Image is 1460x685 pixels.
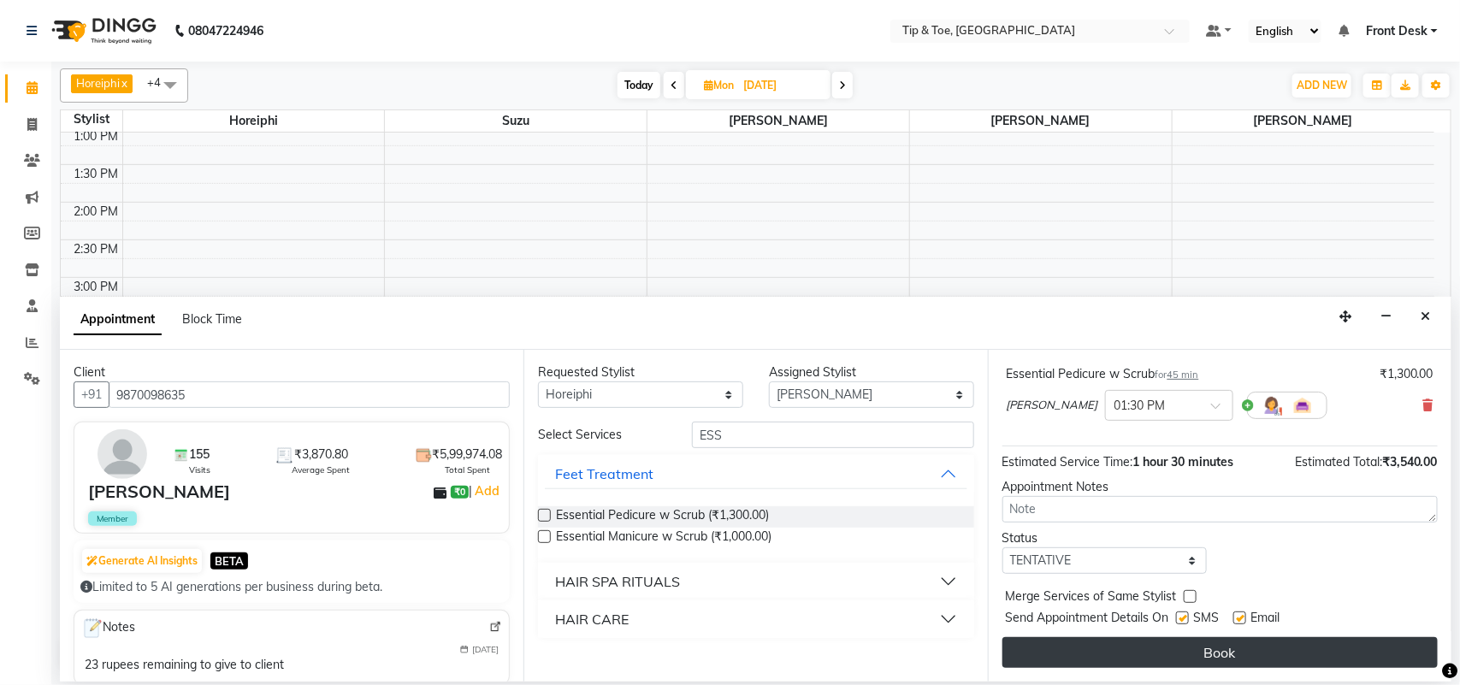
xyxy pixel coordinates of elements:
span: Member [88,511,137,526]
button: +91 [74,381,109,408]
span: [PERSON_NAME] [1007,397,1098,414]
span: ₹3,870.80 [294,446,348,464]
span: Appointment [74,304,162,335]
span: Average Spent [293,464,351,476]
span: Essential Manicure w Scrub (₹1,000.00) [556,528,771,549]
div: 1:30 PM [71,165,122,183]
input: Search by service name [692,422,974,448]
div: HAIR CARE [555,609,629,629]
div: 2:00 PM [71,203,122,221]
span: ₹5,99,974.08 [432,446,502,464]
span: Today [618,72,660,98]
div: Client [74,363,510,381]
span: Essential Pedicure w Scrub (₹1,300.00) [556,506,769,528]
span: ADD NEW [1297,79,1347,92]
b: 08047224946 [188,7,263,55]
a: Add [472,481,502,501]
span: Front Desk [1366,22,1427,40]
button: HAIR SPA RITUALS [545,566,966,597]
div: Feet Treatment [555,464,653,484]
span: SMS [1194,609,1220,630]
input: Search by Name/Mobile/Email/Code [109,381,510,408]
div: Status [1002,529,1208,547]
button: Close [1413,304,1438,330]
span: [PERSON_NAME] [647,110,909,132]
div: 1:00 PM [71,127,122,145]
span: 155 [189,446,210,464]
span: [PERSON_NAME] [1173,110,1434,132]
div: 2:30 PM [71,240,122,258]
span: Horeiphi [123,110,385,132]
span: [PERSON_NAME] [910,110,1172,132]
div: HAIR SPA RITUALS [555,571,680,592]
img: logo [44,7,161,55]
span: ₹3,540.00 [1382,454,1438,469]
span: Total Spent [445,464,490,476]
span: 45 min [1167,369,1199,381]
div: Essential Pedicure w Scrub [1007,365,1199,383]
span: +4 [147,75,174,89]
span: Block Time [182,311,242,327]
span: Horeiphi [76,76,120,90]
span: Send Appointment Details On [1006,609,1169,630]
span: | [469,481,502,501]
button: ADD NEW [1292,74,1351,97]
div: Assigned Stylist [769,363,974,381]
span: Estimated Total: [1295,454,1382,469]
div: [PERSON_NAME] [88,479,230,505]
button: Generate AI Insights [82,549,202,573]
div: Select Services [525,426,679,444]
img: Hairdresser.png [1262,395,1282,416]
div: ₹1,300.00 [1380,365,1433,383]
span: 1 hour 30 minutes [1133,454,1234,469]
small: for [1156,369,1199,381]
span: Mon [700,79,738,92]
div: Requested Stylist [538,363,743,381]
img: avatar [98,429,147,479]
div: 3:00 PM [71,278,122,296]
span: Notes [81,617,135,640]
div: Stylist [61,110,122,128]
span: ₹0 [451,486,469,499]
button: HAIR CARE [545,604,966,635]
span: [DATE] [472,643,499,656]
span: Visits [189,464,210,476]
div: Limited to 5 AI generations per business during beta. [80,578,503,596]
div: 23 rupees remaining to give to client [85,656,284,674]
span: Email [1251,609,1280,630]
span: BETA [210,552,248,569]
span: Suzu [385,110,647,132]
img: Interior.png [1292,395,1313,416]
a: x [120,76,127,90]
span: Merge Services of Same Stylist [1006,588,1177,609]
div: Appointment Notes [1002,478,1438,496]
input: 2025-09-08 [738,73,824,98]
button: Book [1002,637,1438,668]
span: Estimated Service Time: [1002,454,1133,469]
button: Feet Treatment [545,458,966,489]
